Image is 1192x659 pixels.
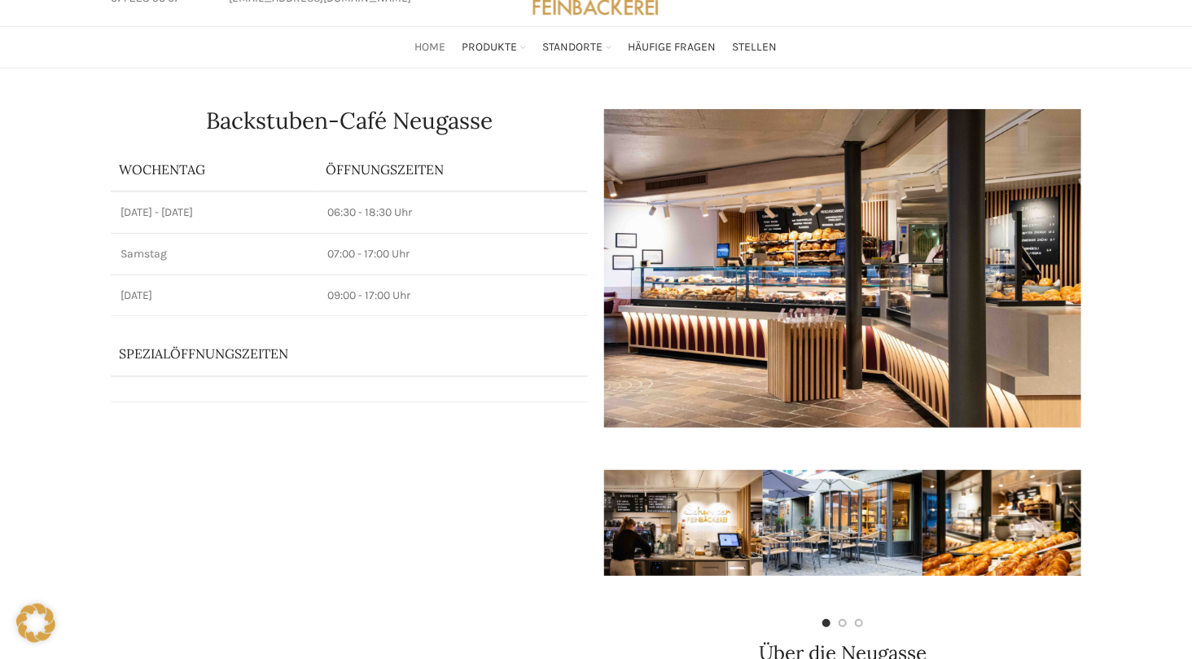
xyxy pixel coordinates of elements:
[763,444,922,603] div: 2 / 7
[415,40,446,55] span: Home
[121,204,308,221] p: [DATE] - [DATE]
[629,40,717,55] span: Häufige Fragen
[415,31,446,64] a: Home
[733,40,778,55] span: Stellen
[839,619,847,627] li: Go to slide 2
[111,109,588,132] h1: Backstuben-Café Neugasse
[327,204,578,221] p: 06:30 - 18:30 Uhr
[121,288,308,304] p: [DATE]
[462,40,518,55] span: Produkte
[855,619,863,627] li: Go to slide 3
[922,444,1081,603] div: 3 / 7
[733,31,778,64] a: Stellen
[326,160,580,178] p: ÖFFNUNGSZEITEN
[327,246,578,262] p: 07:00 - 17:00 Uhr
[629,31,717,64] a: Häufige Fragen
[822,619,830,627] li: Go to slide 1
[462,31,527,64] a: Produkte
[327,288,578,304] p: 09:00 - 17:00 Uhr
[119,160,309,178] p: Wochentag
[121,246,308,262] p: Samstag
[922,470,1081,576] img: schwyter-12
[763,470,922,576] img: schwyter-61
[103,31,1089,64] div: Main navigation
[543,31,612,64] a: Standorte
[543,40,603,55] span: Standorte
[119,345,534,362] p: Spezialöffnungszeiten
[604,444,763,603] div: 1 / 7
[604,470,763,576] img: schwyter-17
